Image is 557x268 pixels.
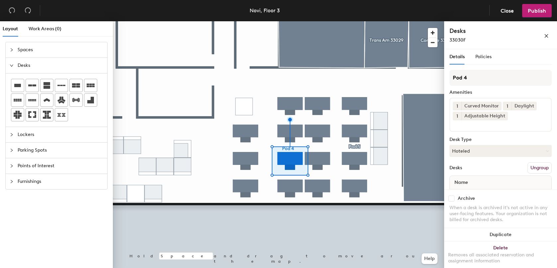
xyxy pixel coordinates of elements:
div: Desk Type [449,137,552,142]
span: 1 [507,103,508,110]
div: Adjustable Height [461,112,508,120]
span: collapsed [10,48,14,52]
span: Points of Interest [18,158,103,174]
button: 1 [503,102,512,110]
span: close [544,34,549,38]
h4: Desks [449,27,522,35]
span: Name [451,177,471,189]
span: undo [9,7,15,14]
span: collapsed [10,164,14,168]
span: 1 [456,103,458,110]
div: Archive [458,196,475,201]
span: expanded [10,64,14,67]
div: Daylight [512,102,537,110]
button: Undo (⌘ + Z) [5,4,19,17]
button: Hoteled [449,145,552,157]
button: Ungroup [527,162,552,174]
span: collapsed [10,148,14,152]
div: Novi, Floor 3 [250,6,280,15]
span: Layout [3,26,18,32]
span: 33030F [449,37,466,43]
div: Desks [449,165,462,171]
div: Removes all associated reservation and assignment information [448,252,553,264]
span: Furnishings [18,174,103,189]
button: 1 [453,112,461,120]
span: collapsed [10,133,14,137]
span: 1 [456,113,458,120]
span: Policies [475,54,492,60]
span: Lockers [18,127,103,142]
span: Details [449,54,465,60]
span: Spaces [18,42,103,58]
span: Desks [18,58,103,73]
div: Amenities [449,90,552,95]
span: Publish [528,8,546,14]
button: Duplicate [444,228,557,241]
div: Curved Monitor [461,102,502,110]
button: 1 [453,102,461,110]
span: Parking Spots [18,143,103,158]
div: When a desk is archived it's not active in any user-facing features. Your organization is not bil... [449,205,552,223]
button: Redo (⌘ + ⇧ + Z) [21,4,35,17]
span: collapsed [10,180,14,184]
button: Close [495,4,519,17]
button: Publish [522,4,552,17]
span: Close [501,8,514,14]
button: Help [422,253,438,264]
span: Work Areas (0) [29,26,61,32]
